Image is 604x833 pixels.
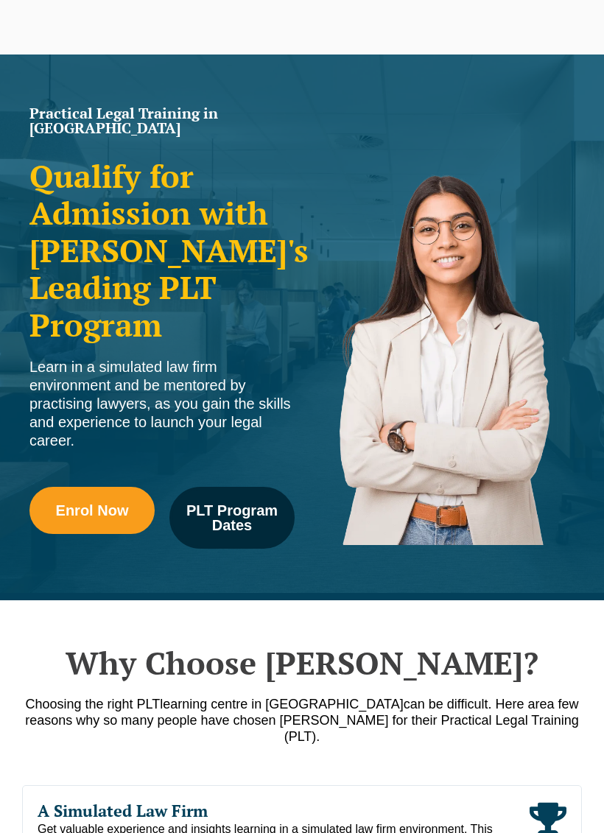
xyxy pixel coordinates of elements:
[29,358,295,450] div: Learn in a simulated law firm environment and be mentored by practising lawyers, as you gain the ...
[22,696,582,745] p: a few reasons why so many people have chosen [PERSON_NAME] for their Practical Legal Training (PLT).
[169,487,295,549] a: PLT Program Dates
[29,158,295,343] h2: Qualify for Admission with [PERSON_NAME]'s Leading PLT Program
[404,697,547,711] span: can be difficult. Here are
[25,697,160,711] span: Choosing the right PLT
[38,801,530,821] span: A Simulated Law Firm
[160,697,403,711] span: learning centre in [GEOGRAPHIC_DATA]
[56,503,129,518] span: Enrol Now
[29,106,295,136] h1: Practical Legal Training in [GEOGRAPHIC_DATA]
[180,503,284,533] span: PLT Program Dates
[29,487,155,534] a: Enrol Now
[22,644,582,681] h2: Why Choose [PERSON_NAME]?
